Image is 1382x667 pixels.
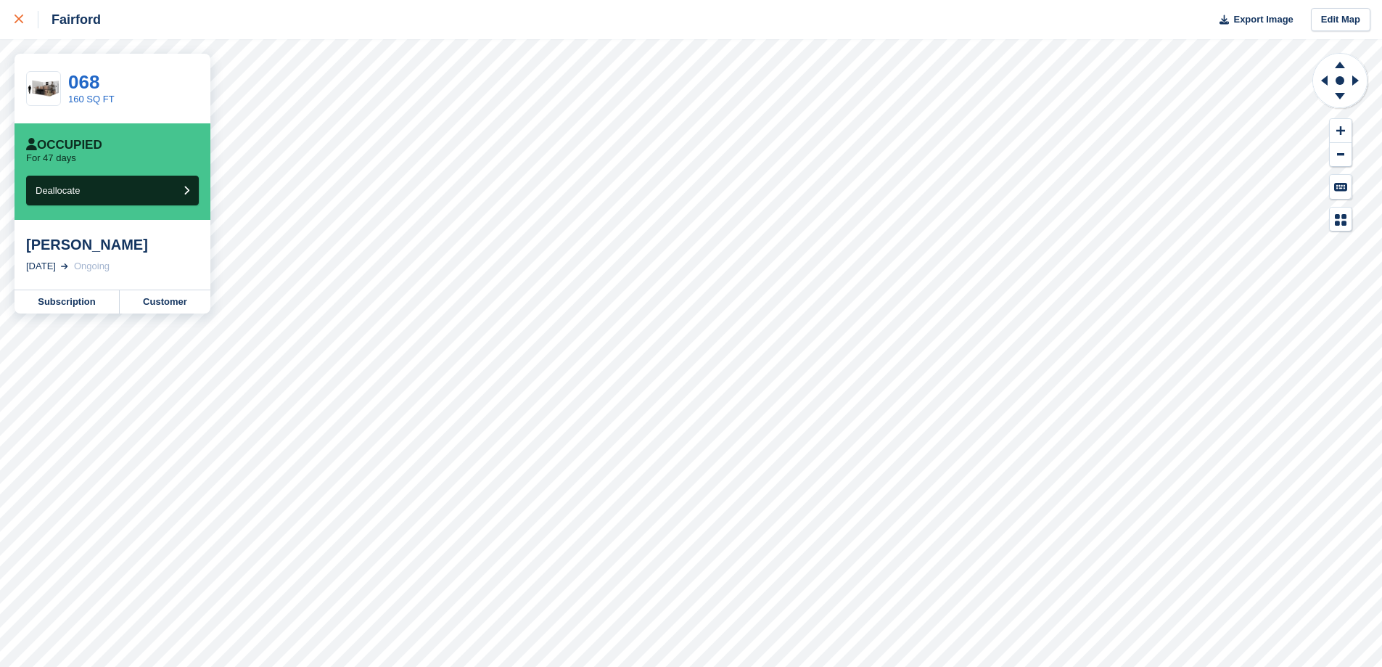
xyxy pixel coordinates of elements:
[68,71,99,93] a: 068
[26,176,199,205] button: Deallocate
[61,263,68,269] img: arrow-right-light-icn-cde0832a797a2874e46488d9cf13f60e5c3a73dbe684e267c42b8395dfbc2abf.svg
[15,290,120,314] a: Subscription
[36,185,80,196] span: Deallocate
[26,138,102,152] div: Occupied
[26,152,76,164] p: For 47 days
[26,259,56,274] div: [DATE]
[27,76,60,102] img: 150-sqft-unit.jpg
[68,94,115,105] a: 160 SQ FT
[38,11,101,28] div: Fairford
[1330,175,1352,199] button: Keyboard Shortcuts
[1330,208,1352,232] button: Map Legend
[26,236,199,253] div: [PERSON_NAME]
[74,259,110,274] div: Ongoing
[1330,119,1352,143] button: Zoom In
[1233,12,1293,27] span: Export Image
[120,290,210,314] a: Customer
[1330,143,1352,167] button: Zoom Out
[1211,8,1293,32] button: Export Image
[1311,8,1370,32] a: Edit Map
